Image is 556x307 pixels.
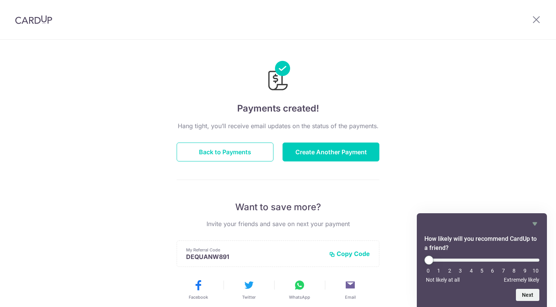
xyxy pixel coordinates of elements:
[177,201,379,213] p: Want to save more?
[266,61,290,93] img: Payments
[424,268,432,274] li: 0
[328,279,373,300] button: Email
[500,268,507,274] li: 7
[177,121,379,130] p: Hang tight, you’ll receive email updates on the status of the payments.
[424,234,539,253] h2: How likely will you recommend CardUp to a friend? Select an option from 0 to 10, with 0 being Not...
[435,268,443,274] li: 1
[345,294,356,300] span: Email
[478,268,486,274] li: 5
[176,279,221,300] button: Facebook
[189,294,208,300] span: Facebook
[242,294,256,300] span: Twitter
[426,277,460,283] span: Not likely at all
[424,219,539,301] div: How likely will you recommend CardUp to a friend? Select an option from 0 to 10, with 0 being Not...
[504,277,539,283] span: Extremely likely
[532,268,539,274] li: 10
[446,268,453,274] li: 2
[467,268,475,274] li: 4
[329,250,370,257] button: Copy Code
[227,279,271,300] button: Twitter
[521,268,529,274] li: 9
[516,289,539,301] button: Next question
[186,247,323,253] p: My Referral Code
[177,102,379,115] h4: Payments created!
[530,219,539,228] button: Hide survey
[424,256,539,283] div: How likely will you recommend CardUp to a friend? Select an option from 0 to 10, with 0 being Not...
[457,268,464,274] li: 3
[489,268,496,274] li: 6
[283,143,379,161] button: Create Another Payment
[177,219,379,228] p: Invite your friends and save on next your payment
[15,15,52,24] img: CardUp
[177,143,273,161] button: Back to Payments
[510,268,518,274] li: 8
[277,279,322,300] button: WhatsApp
[186,253,323,260] p: DEQUANW891
[289,294,310,300] span: WhatsApp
